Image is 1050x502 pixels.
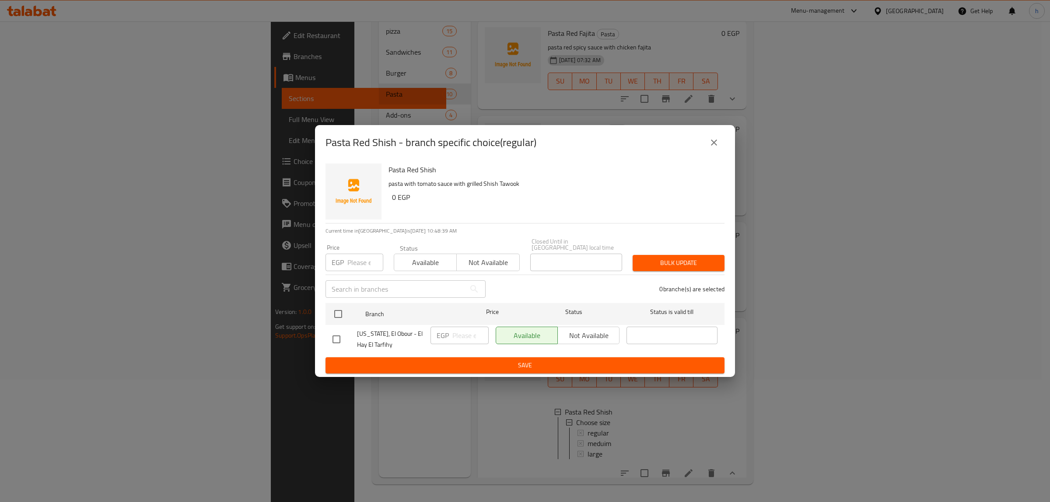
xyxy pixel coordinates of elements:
[398,256,453,269] span: Available
[388,164,717,176] h6: Pasta Red Shish
[392,191,717,203] h6: 0 EGP
[347,254,383,271] input: Please enter price
[437,330,449,341] p: EGP
[332,360,717,371] span: Save
[325,280,465,298] input: Search in branches
[325,357,724,373] button: Save
[388,178,717,189] p: pasta with tomato sauce with grilled Shish Tawook
[528,307,619,317] span: Status
[460,256,516,269] span: Not available
[703,132,724,153] button: close
[640,258,717,268] span: Bulk update
[626,307,717,317] span: Status is valid till
[394,254,457,271] button: Available
[463,307,521,317] span: Price
[325,136,536,150] h2: Pasta Red Shish - branch specific choice(regular)
[365,309,456,320] span: Branch
[659,285,724,293] p: 0 branche(s) are selected
[325,227,724,235] p: Current time in [GEOGRAPHIC_DATA] is [DATE] 10:48:39 AM
[633,255,724,271] button: Bulk update
[332,257,344,268] p: EGP
[325,164,381,220] img: Pasta Red Shish
[452,327,489,344] input: Please enter price
[357,328,423,350] span: [US_STATE], El Obour - El Hay El Tarfihy
[456,254,519,271] button: Not available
